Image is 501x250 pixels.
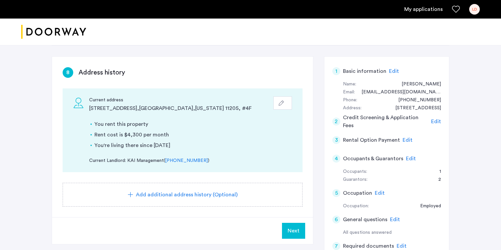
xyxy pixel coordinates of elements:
div: 234 Franklin Ave, #4F [389,104,441,112]
button: Next [282,223,305,239]
span: Edit [397,243,407,249]
a: My application [404,5,443,13]
div: Guarantors: [343,176,367,184]
div: Occupants: [343,168,367,176]
div: Name: [343,80,356,88]
li: Rent cost is $4,300 per month [94,131,292,139]
span: Next [288,227,300,235]
span: Edit [390,217,400,222]
span: Edit [431,119,441,124]
h3: Address history [79,68,125,77]
h5: Occupation [343,189,372,197]
div: 4 [332,155,340,163]
div: 7 [332,242,340,250]
div: 8 [63,67,73,78]
div: Email: [343,88,355,96]
li: You're living there since [DATE] [94,141,292,149]
button: button [273,96,292,110]
div: 3 [332,136,340,144]
div: LD [469,4,480,15]
div: 6 [332,216,340,224]
div: 2 [332,118,340,125]
a: [PHONE_NUMBER] [165,157,208,164]
div: Current Landlord: KAI Management ( ) [89,157,292,164]
div: Occupation: [343,202,369,210]
li: You rent this property [94,120,292,128]
span: Edit [375,190,385,196]
div: Employed [414,202,441,210]
span: Add additional address history (Optional) [136,191,238,199]
div: 1 [332,67,340,75]
a: Cazamio logo [21,20,86,44]
h5: Credit Screening & Application Fees [343,114,429,129]
span: Edit [406,156,416,161]
h5: Occupants & Guarantors [343,155,403,163]
h5: General questions [343,216,387,224]
div: Address: [343,104,362,112]
span: Edit [403,137,413,143]
div: +12023657710 [392,96,441,104]
h5: Required documents [343,242,394,250]
img: logo [21,20,86,44]
h5: Basic information [343,67,386,75]
div: All questions answered [343,229,441,237]
div: 5 [332,189,340,197]
div: [STREET_ADDRESS] , [GEOGRAPHIC_DATA] , [US_STATE] 11205 , # 4F [89,104,272,112]
h5: Rental Option Payment [343,136,400,144]
span: Edit [389,69,399,74]
div: Mark Custer [395,80,441,88]
div: 2 [432,176,441,184]
div: Current address [89,96,272,104]
div: mcusterdc@gmail.com [355,88,441,96]
div: 1 [433,168,441,176]
a: Favorites [452,5,460,13]
div: Phone: [343,96,357,104]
